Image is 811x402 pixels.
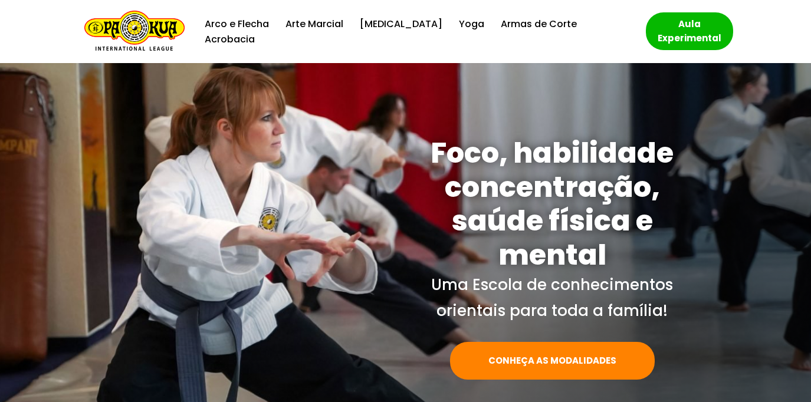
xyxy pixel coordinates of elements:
[205,16,269,32] a: Arco e Flecha
[459,16,484,32] a: Yoga
[415,272,689,324] p: Uma Escola de conhecimentos orientais para toda a família!
[78,11,185,52] a: Escola de Conhecimentos Orientais Pa-Kua Uma escola para toda família
[285,16,343,32] a: Arte Marcial
[415,136,689,272] h1: Foco, habilidade concentração, saúde física e mental
[202,16,628,47] div: Menu primário
[501,16,577,32] a: Armas de Corte
[450,342,655,380] a: CONHEÇA AS MODALIDADES
[360,16,442,32] a: [MEDICAL_DATA]
[205,31,255,47] a: Acrobacia
[646,12,733,50] a: Aula Experimental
